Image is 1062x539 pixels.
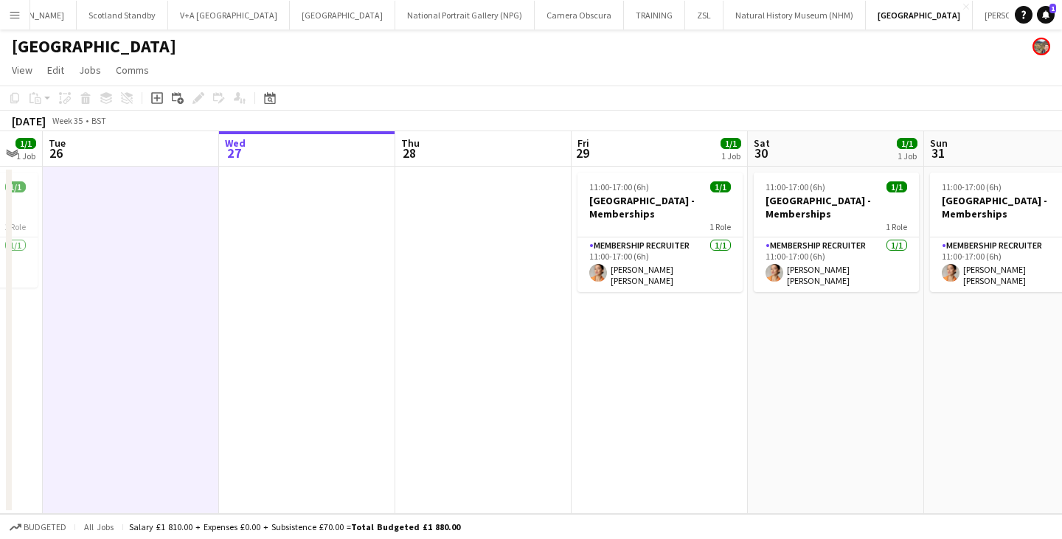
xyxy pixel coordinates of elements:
[41,60,70,80] a: Edit
[395,1,535,29] button: National Portrait Gallery (NPG)
[116,63,149,77] span: Comms
[1032,38,1050,55] app-user-avatar: Alyce Paton
[24,522,66,532] span: Budgeted
[535,1,624,29] button: Camera Obscura
[73,60,107,80] a: Jobs
[47,63,64,77] span: Edit
[866,1,973,29] button: [GEOGRAPHIC_DATA]
[7,519,69,535] button: Budgeted
[79,63,101,77] span: Jobs
[723,1,866,29] button: Natural History Museum (NHM)
[12,114,46,128] div: [DATE]
[12,63,32,77] span: View
[685,1,723,29] button: ZSL
[351,521,460,532] span: Total Budgeted £1 880.00
[81,521,117,532] span: All jobs
[12,35,176,58] h1: [GEOGRAPHIC_DATA]
[77,1,168,29] button: Scotland Standby
[624,1,685,29] button: TRAINING
[1037,6,1055,24] a: 1
[49,115,86,126] span: Week 35
[110,60,155,80] a: Comms
[290,1,395,29] button: [GEOGRAPHIC_DATA]
[129,521,460,532] div: Salary £1 810.00 + Expenses £0.00 + Subsistence £70.00 =
[91,115,106,126] div: BST
[168,1,290,29] button: V+A [GEOGRAPHIC_DATA]
[1049,4,1056,13] span: 1
[6,60,38,80] a: View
